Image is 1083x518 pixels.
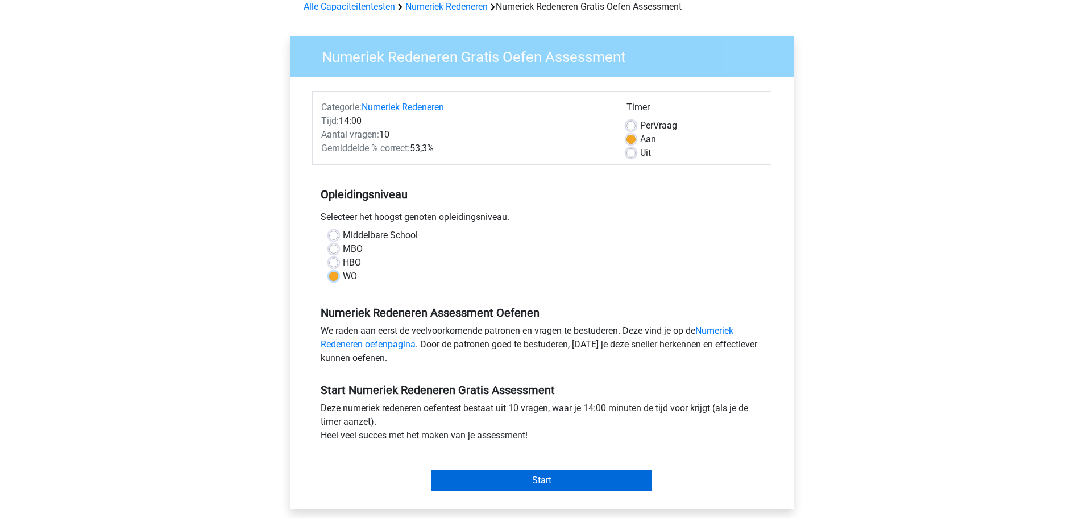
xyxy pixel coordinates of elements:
span: Tijd: [321,115,339,126]
input: Start [431,470,652,491]
label: HBO [343,256,361,270]
div: 53,3% [313,142,618,155]
span: Aantal vragen: [321,129,379,140]
label: Aan [640,132,656,146]
span: Per [640,120,653,131]
label: Uit [640,146,651,160]
a: Alle Capaciteitentesten [304,1,395,12]
div: Selecteer het hoogst genoten opleidingsniveau. [312,210,771,229]
h3: Numeriek Redeneren Gratis Oefen Assessment [308,44,785,66]
span: Categorie: [321,102,362,113]
label: MBO [343,242,363,256]
a: Numeriek Redeneren [362,102,444,113]
div: Deze numeriek redeneren oefentest bestaat uit 10 vragen, waar je 14:00 minuten de tijd voor krijg... [312,401,771,447]
span: Gemiddelde % correct: [321,143,410,154]
label: Vraag [640,119,677,132]
div: We raden aan eerst de veelvoorkomende patronen en vragen te bestuderen. Deze vind je op de . Door... [312,324,771,370]
h5: Start Numeriek Redeneren Gratis Assessment [321,383,763,397]
div: Timer [626,101,762,119]
a: Numeriek Redeneren [405,1,488,12]
h5: Numeriek Redeneren Assessment Oefenen [321,306,763,320]
h5: Opleidingsniveau [321,183,763,206]
label: WO [343,270,357,283]
label: Middelbare School [343,229,418,242]
div: 14:00 [313,114,618,128]
div: 10 [313,128,618,142]
a: Numeriek Redeneren oefenpagina [321,325,733,350]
